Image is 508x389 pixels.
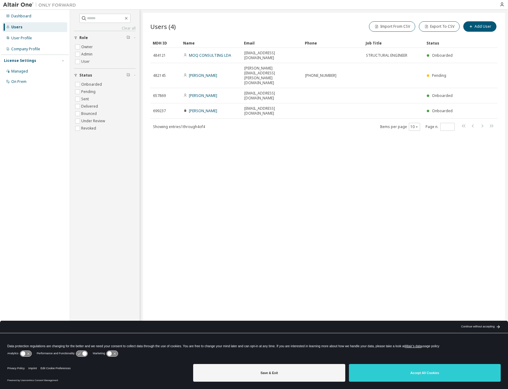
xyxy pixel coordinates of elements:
[81,110,98,117] label: Bounced
[426,38,466,48] div: Status
[11,79,26,84] div: On Prem
[150,22,176,31] span: Users (4)
[244,38,300,48] div: Email
[380,123,420,131] span: Items per page
[11,47,40,52] div: Company Profile
[81,117,106,125] label: Under Review
[305,38,361,48] div: Phone
[11,69,28,74] div: Managed
[81,103,99,110] label: Delivered
[153,73,166,78] span: 482145
[11,25,23,30] div: Users
[432,73,446,78] span: Pending
[189,53,231,58] a: MOQ CONSULTING LDA
[369,21,415,32] button: Import From CSV
[79,35,88,40] span: Role
[366,53,407,58] span: STRUCTURAL ENGINEER
[244,106,300,116] span: [EMAIL_ADDRESS][DOMAIN_NAME]
[11,14,31,19] div: Dashboard
[3,2,79,8] img: Altair One
[189,93,217,98] a: [PERSON_NAME]
[74,69,136,82] button: Status
[244,66,300,85] span: [PERSON_NAME][EMAIL_ADDRESS][PERSON_NAME][DOMAIN_NAME]
[81,58,91,65] label: User
[432,53,453,58] span: Onboarded
[153,124,205,129] span: Showing entries 1 through 4 of 4
[74,26,136,31] a: Clear all
[463,21,496,32] button: Add User
[432,108,453,113] span: Onboarded
[419,21,460,32] button: Export To CSV
[410,124,419,129] button: 10
[79,73,92,78] span: Status
[81,43,94,51] label: Owner
[244,51,300,60] span: [EMAIL_ADDRESS][DOMAIN_NAME]
[81,125,97,132] label: Revoked
[153,109,166,113] span: 699237
[127,35,130,40] span: Clear filter
[4,58,36,63] div: License Settings
[189,73,217,78] a: [PERSON_NAME]
[81,51,94,58] label: Admin
[127,73,130,78] span: Clear filter
[153,53,166,58] span: 484121
[366,38,422,48] div: Job Title
[432,93,453,98] span: Onboarded
[81,88,97,95] label: Pending
[74,31,136,45] button: Role
[11,36,32,41] div: User Profile
[305,73,336,78] span: [PHONE_NUMBER]
[244,91,300,101] span: [EMAIL_ADDRESS][DOMAIN_NAME]
[81,81,103,88] label: Onboarded
[153,93,166,98] span: 657869
[81,95,90,103] label: Sent
[183,38,239,48] div: Name
[153,38,178,48] div: MDH ID
[426,123,455,131] span: Page n.
[189,108,217,113] a: [PERSON_NAME]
